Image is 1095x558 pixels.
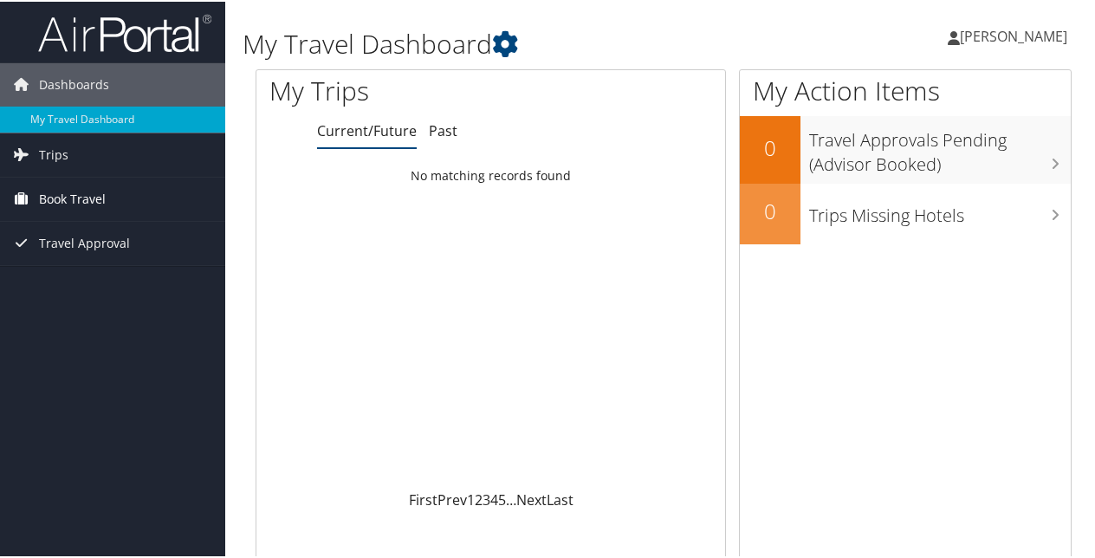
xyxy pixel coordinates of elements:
[960,25,1067,44] span: [PERSON_NAME]
[409,489,437,508] a: First
[269,71,517,107] h1: My Trips
[547,489,573,508] a: Last
[740,195,800,224] h2: 0
[948,9,1085,61] a: [PERSON_NAME]
[483,489,490,508] a: 3
[740,182,1071,243] a: 0Trips Missing Hotels
[39,132,68,175] span: Trips
[506,489,516,508] span: …
[437,489,467,508] a: Prev
[740,71,1071,107] h1: My Action Items
[38,11,211,52] img: airportal-logo.png
[39,220,130,263] span: Travel Approval
[256,159,725,190] td: No matching records found
[740,114,1071,181] a: 0Travel Approvals Pending (Advisor Booked)
[490,489,498,508] a: 4
[498,489,506,508] a: 5
[740,132,800,161] h2: 0
[516,489,547,508] a: Next
[467,489,475,508] a: 1
[39,62,109,105] span: Dashboards
[429,120,457,139] a: Past
[317,120,417,139] a: Current/Future
[39,176,106,219] span: Book Travel
[243,24,804,61] h1: My Travel Dashboard
[475,489,483,508] a: 2
[809,118,1071,175] h3: Travel Approvals Pending (Advisor Booked)
[809,193,1071,226] h3: Trips Missing Hotels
